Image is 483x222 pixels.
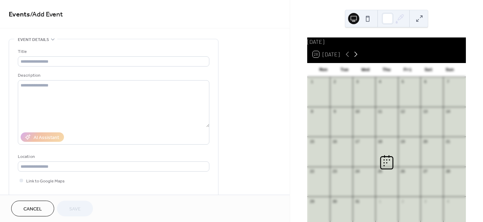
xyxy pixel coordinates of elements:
div: 12 [400,109,405,114]
div: 9 [332,109,337,114]
div: 20 [423,139,428,144]
div: 13 [423,109,428,114]
span: Cancel [23,206,42,213]
div: 15 [309,139,315,144]
div: Sun [439,63,460,77]
div: 7 [445,79,450,84]
div: 16 [332,139,337,144]
div: 18 [377,139,383,144]
div: Wed [355,63,376,77]
div: 8 [309,109,315,114]
div: Event color [18,193,70,200]
span: Link to Google Maps [26,178,65,185]
div: 22 [309,169,315,174]
div: Mon [313,63,334,77]
div: Description [18,72,208,79]
div: Sat [418,63,439,77]
div: 1 [309,79,315,84]
button: 28[DATE] [310,49,342,59]
div: 31 [355,199,360,204]
div: 2 [400,199,405,204]
div: [DATE] [307,37,466,46]
div: 1 [377,199,383,204]
div: 23 [332,169,337,174]
div: 3 [355,79,360,84]
span: / Add Event [30,8,63,21]
div: 2 [332,79,337,84]
span: Event details [18,36,49,43]
div: 19 [400,139,405,144]
div: 26 [400,169,405,174]
div: 25 [377,169,383,174]
div: 11 [377,109,383,114]
div: 17 [355,139,360,144]
div: Thu [376,63,397,77]
div: Tue [334,63,355,77]
div: 6 [423,79,428,84]
div: Fri [397,63,418,77]
div: 29 [309,199,315,204]
div: Title [18,48,208,55]
div: 24 [355,169,360,174]
div: 14 [445,109,450,114]
div: 21 [445,139,450,144]
div: 4 [377,79,383,84]
div: 27 [423,169,428,174]
button: Cancel [11,201,54,216]
a: Events [9,8,30,21]
div: Location [18,153,208,160]
div: 5 [400,79,405,84]
div: 28 [445,169,450,174]
div: 10 [355,109,360,114]
div: 3 [423,199,428,204]
div: 4 [445,199,450,204]
div: 30 [332,199,337,204]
